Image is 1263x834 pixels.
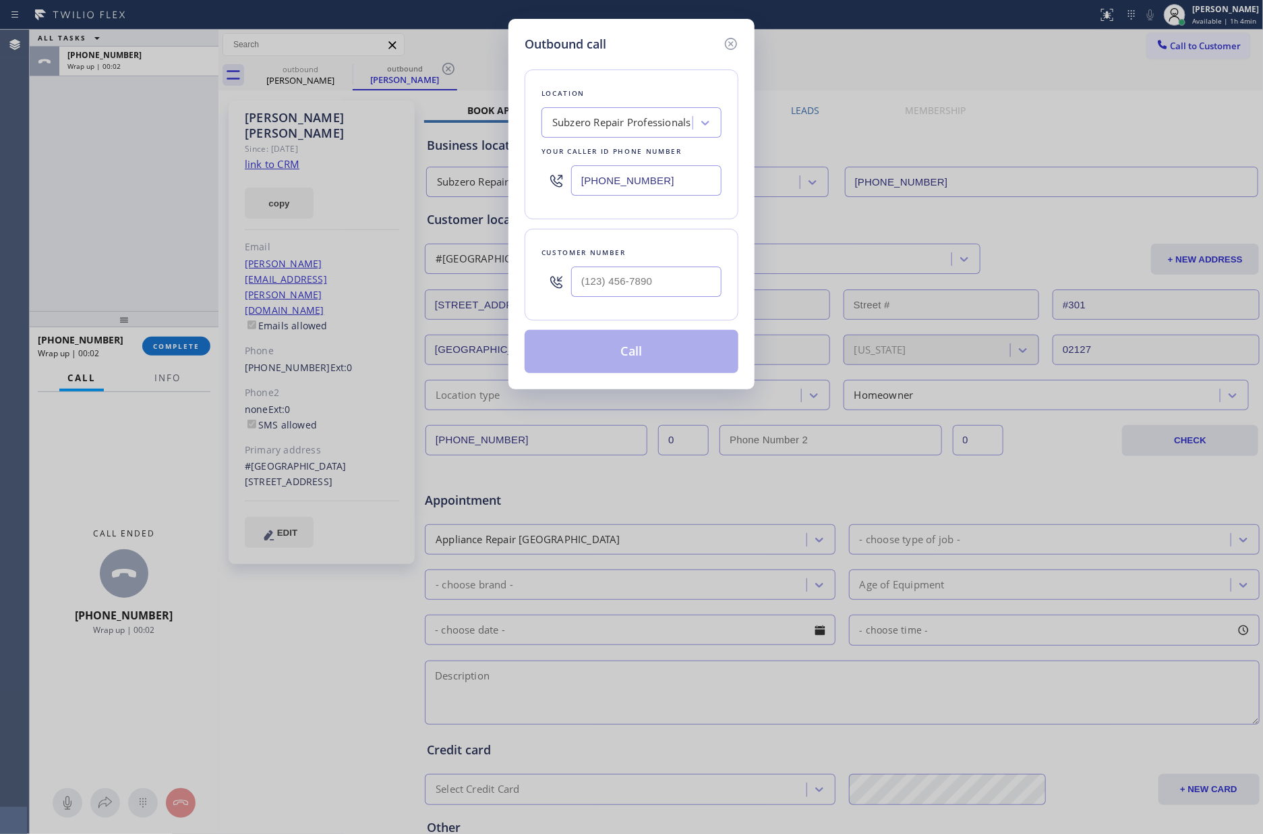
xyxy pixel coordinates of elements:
button: Call [525,330,738,373]
div: Your caller id phone number [541,144,722,159]
div: Subzero Repair Professionals [552,115,691,131]
input: (123) 456-7890 [571,165,722,196]
input: (123) 456-7890 [571,267,722,297]
div: Customer number [541,246,722,260]
div: Location [541,86,722,101]
h5: Outbound call [525,35,606,53]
